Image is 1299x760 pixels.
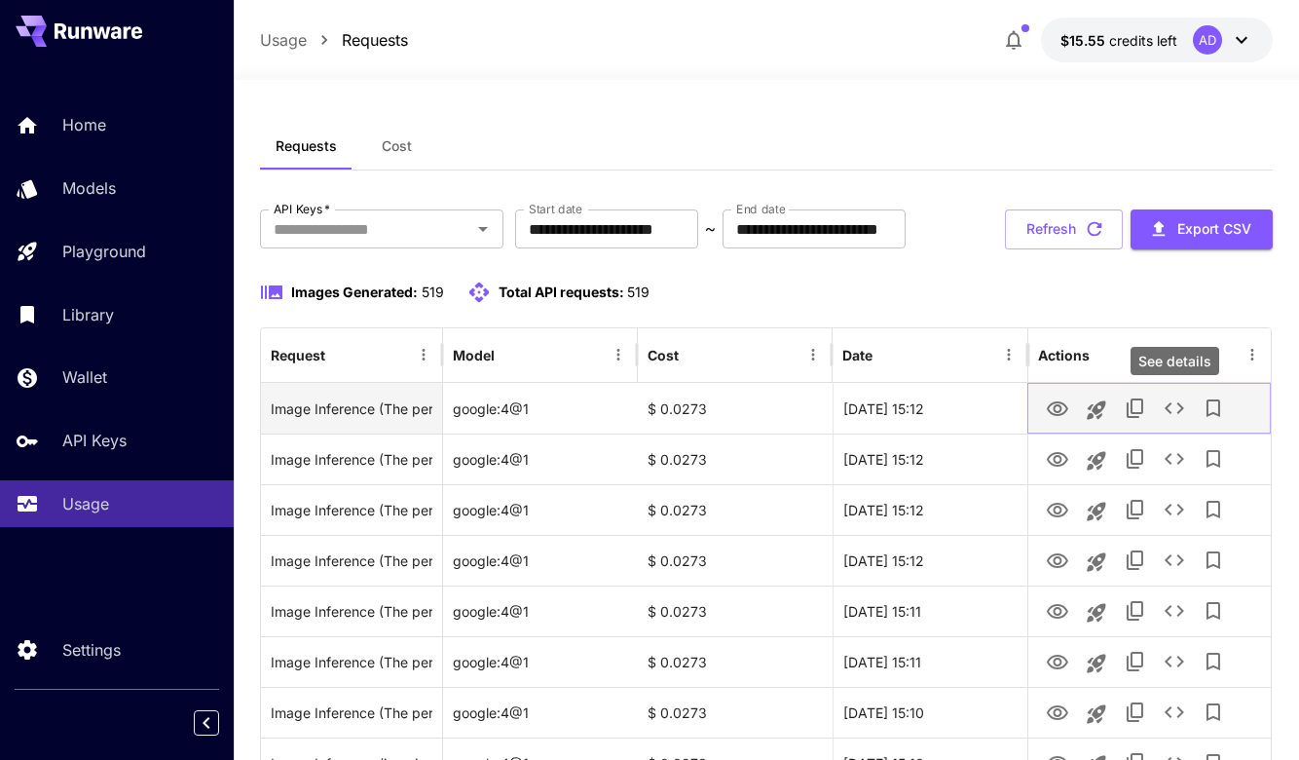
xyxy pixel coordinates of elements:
p: Playground [62,240,146,263]
button: See details [1155,693,1194,732]
div: Click to copy prompt [271,485,431,535]
button: Add to library [1194,693,1233,732]
button: View Image [1038,540,1077,580]
div: Date [842,347,872,363]
div: 02 Sep, 2025 15:12 [833,535,1027,586]
div: Actions [1038,347,1090,363]
button: Copy TaskUUID [1116,591,1155,630]
button: View Image [1038,692,1077,732]
button: View Image [1038,489,1077,529]
button: View Image [1038,388,1077,428]
button: Refresh [1005,209,1123,249]
button: Copy TaskUUID [1116,439,1155,478]
button: See details [1155,439,1194,478]
button: Launch in playground [1077,492,1116,531]
button: See details [1155,591,1194,630]
span: 519 [422,284,444,300]
div: 02 Sep, 2025 15:11 [833,586,1027,636]
button: See details [1155,541,1194,580]
div: Click to copy prompt [271,536,431,586]
button: Sort [874,341,902,368]
div: Click to copy prompt [271,384,431,434]
button: Launch in playground [1077,593,1116,632]
div: Model [453,347,495,363]
span: Total API requests: [499,284,624,300]
p: Home [62,113,106,136]
a: Usage [260,28,307,52]
p: API Keys [62,429,127,452]
button: Copy TaskUUID [1116,490,1155,529]
div: google:4@1 [443,636,638,687]
button: See details [1155,642,1194,681]
button: See details [1155,389,1194,428]
div: $ 0.0273 [638,636,833,687]
button: Menu [799,341,827,368]
p: Models [62,176,116,200]
div: 02 Sep, 2025 15:12 [833,434,1027,484]
button: Menu [410,341,437,368]
div: $ 0.0273 [638,383,833,434]
div: 02 Sep, 2025 15:12 [833,383,1027,434]
button: View Image [1038,641,1077,681]
button: Sort [327,341,354,368]
div: 02 Sep, 2025 15:11 [833,636,1027,687]
button: View Image [1038,590,1077,630]
div: google:4@1 [443,535,638,586]
p: Settings [62,638,121,662]
div: google:4@1 [443,383,638,434]
button: Launch in playground [1077,644,1116,683]
button: Sort [497,341,524,368]
span: Images Generated: [291,284,418,300]
div: Click to copy prompt [271,637,431,687]
button: Add to library [1194,541,1233,580]
div: $ 0.0273 [638,687,833,738]
button: Add to library [1194,389,1233,428]
span: credits left [1109,32,1177,49]
label: API Keys [274,201,330,217]
span: 519 [627,284,649,300]
div: $ 0.0273 [638,484,833,535]
div: Click to copy prompt [271,587,431,636]
button: Export CSV [1131,209,1273,249]
div: google:4@1 [443,484,638,535]
button: View Image [1038,438,1077,478]
div: AD [1193,25,1222,55]
div: $ 0.0273 [638,434,833,484]
div: $ 0.0273 [638,586,833,636]
button: Copy TaskUUID [1116,693,1155,732]
nav: breadcrumb [260,28,408,52]
button: Add to library [1194,490,1233,529]
span: Cost [382,137,412,155]
button: $15.5466AD [1041,18,1273,62]
button: Copy TaskUUID [1116,541,1155,580]
div: 02 Sep, 2025 15:10 [833,687,1027,738]
div: google:4@1 [443,586,638,636]
span: Requests [276,137,337,155]
button: Launch in playground [1077,391,1116,430]
p: Wallet [62,365,107,389]
div: See details [1131,347,1219,375]
button: Collapse sidebar [194,710,219,736]
button: Copy TaskUUID [1116,642,1155,681]
button: Add to library [1194,642,1233,681]
span: $15.55 [1060,32,1109,49]
div: Cost [648,347,679,363]
div: Click to copy prompt [271,435,431,484]
button: Menu [1239,341,1266,368]
p: Usage [62,492,109,515]
div: 02 Sep, 2025 15:12 [833,484,1027,535]
p: ~ [705,217,716,241]
button: See details [1155,490,1194,529]
label: End date [736,201,785,217]
p: Library [62,303,114,326]
div: $15.5466 [1060,30,1177,51]
button: Add to library [1194,439,1233,478]
button: Menu [995,341,1022,368]
div: Request [271,347,325,363]
button: Add to library [1194,591,1233,630]
div: google:4@1 [443,434,638,484]
div: Collapse sidebar [208,705,234,741]
a: Requests [342,28,408,52]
